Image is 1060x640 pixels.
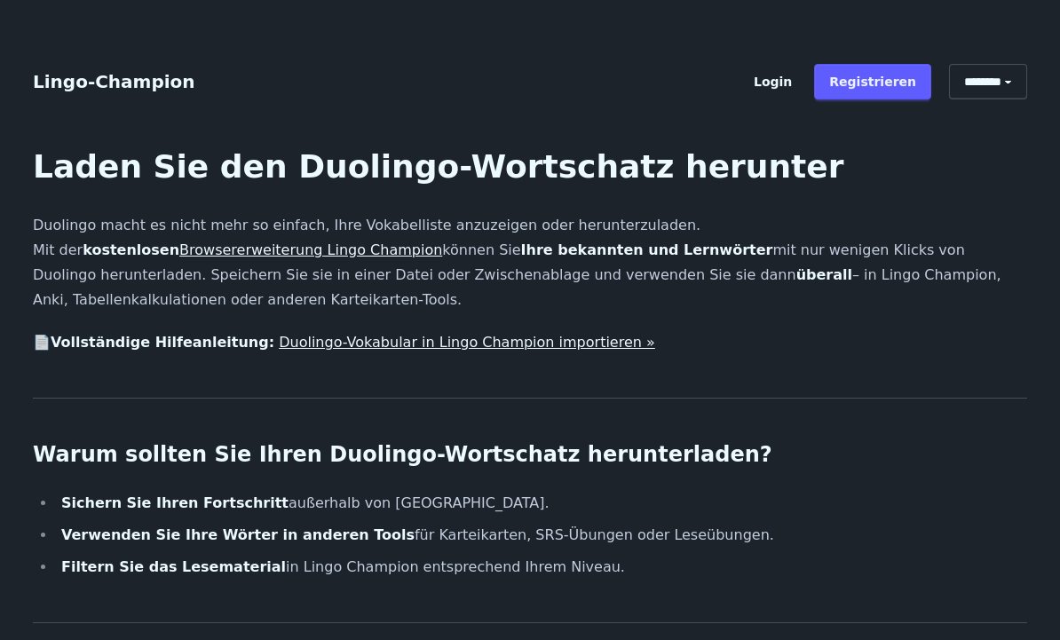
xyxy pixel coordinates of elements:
a: Browsererweiterung Lingo Champion [179,241,442,258]
font: Filtern Sie das Lesematerial [61,558,286,575]
font: überall [796,266,852,283]
font: – in Lingo Champion, Anki, Tabellenkalkulationen oder anderen Karteikarten-Tools. [33,266,1001,308]
font: kostenlosen [83,241,179,258]
font: Verwenden Sie Ihre Wörter in anderen Tools [61,526,415,543]
font: mit nur wenigen Klicks von Duolingo herunterladen. Speichern Sie sie in einer Datei oder Zwischen... [33,241,965,283]
a: Registrieren [814,64,931,99]
font: Login [754,75,792,89]
a: Login [739,64,807,99]
font: in Lingo Champion entsprechend Ihrem Niveau. [286,558,625,575]
font: Registrieren [829,75,916,89]
font: für Karteikarten, SRS-Übungen oder Leseübungen. [415,526,774,543]
font: können Sie [442,241,520,258]
font: Sichern Sie Ihren Fortschritt [61,494,289,511]
font: Warum sollten Sie Ihren Duolingo-Wortschatz herunterladen? [33,442,772,467]
a: Lingo-Champion [33,71,195,92]
font: 📄 [33,334,51,351]
font: Vollständige Hilfeanleitung: [51,334,274,351]
font: außerhalb von [GEOGRAPHIC_DATA]. [289,494,550,511]
a: Duolingo-Vokabular in Lingo Champion importieren » [279,334,655,351]
font: Mit der [33,241,83,258]
font: Ihre bekannten und Lernwörter [521,241,773,258]
font: Duolingo macht es nicht mehr so ​​einfach, Ihre Vokabelliste anzuzeigen oder herunterzuladen. [33,217,700,233]
font: Laden Sie den Duolingo-Wortschatz herunter [33,148,843,185]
